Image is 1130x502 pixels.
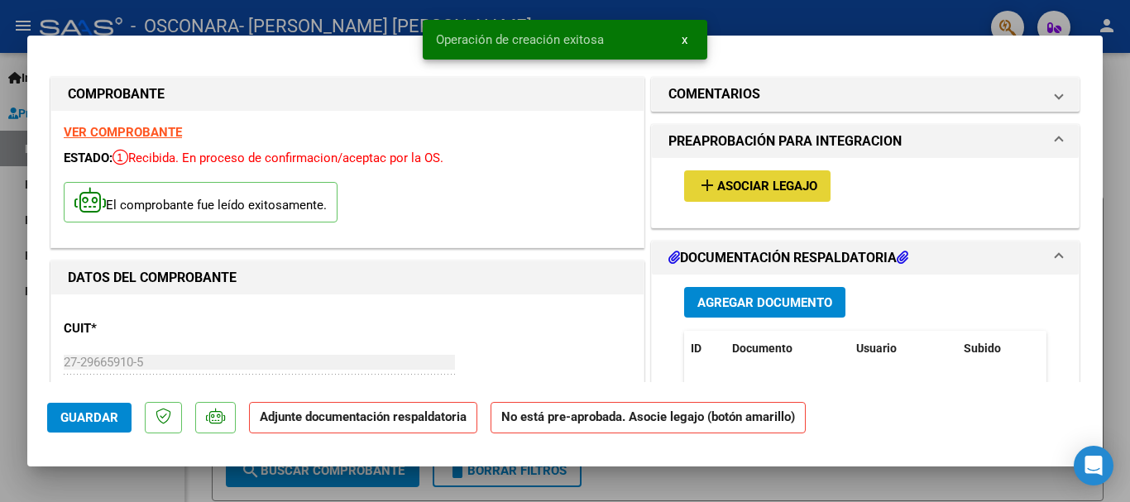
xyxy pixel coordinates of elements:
p: El comprobante fue leído exitosamente. [64,182,338,222]
datatable-header-cell: ID [684,331,725,366]
span: Subido [964,342,1001,355]
button: Asociar Legajo [684,170,831,201]
span: Guardar [60,410,118,425]
span: ESTADO: [64,151,113,165]
mat-expansion-panel-header: COMENTARIOS [652,78,1079,111]
datatable-header-cell: Usuario [850,331,957,366]
span: ID [691,342,701,355]
strong: Adjunte documentación respaldatoria [260,409,467,424]
strong: No está pre-aprobada. Asocie legajo (botón amarillo) [491,402,806,434]
span: Operación de creación exitosa [436,31,604,48]
mat-icon: add [697,175,717,195]
a: VER COMPROBANTE [64,125,182,140]
h1: PREAPROBACIÓN PARA INTEGRACION [668,131,902,151]
button: Agregar Documento [684,287,845,318]
mat-expansion-panel-header: DOCUMENTACIÓN RESPALDATORIA [652,241,1079,275]
span: Recibida. En proceso de confirmacion/aceptac por la OS. [113,151,443,165]
span: Agregar Documento [697,295,832,310]
span: x [682,32,687,47]
span: Documento [732,342,792,355]
datatable-header-cell: Acción [1040,331,1123,366]
datatable-header-cell: Subido [957,331,1040,366]
button: x [668,25,701,55]
h1: COMENTARIOS [668,84,760,104]
div: PREAPROBACIÓN PARA INTEGRACION [652,158,1079,227]
div: Open Intercom Messenger [1074,446,1113,485]
datatable-header-cell: Documento [725,331,850,366]
span: Usuario [856,342,897,355]
span: Asociar Legajo [717,179,817,194]
button: Guardar [47,403,132,433]
strong: COMPROBANTE [68,86,165,102]
strong: DATOS DEL COMPROBANTE [68,270,237,285]
h1: DOCUMENTACIÓN RESPALDATORIA [668,248,908,268]
mat-expansion-panel-header: PREAPROBACIÓN PARA INTEGRACION [652,125,1079,158]
p: CUIT [64,319,234,338]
